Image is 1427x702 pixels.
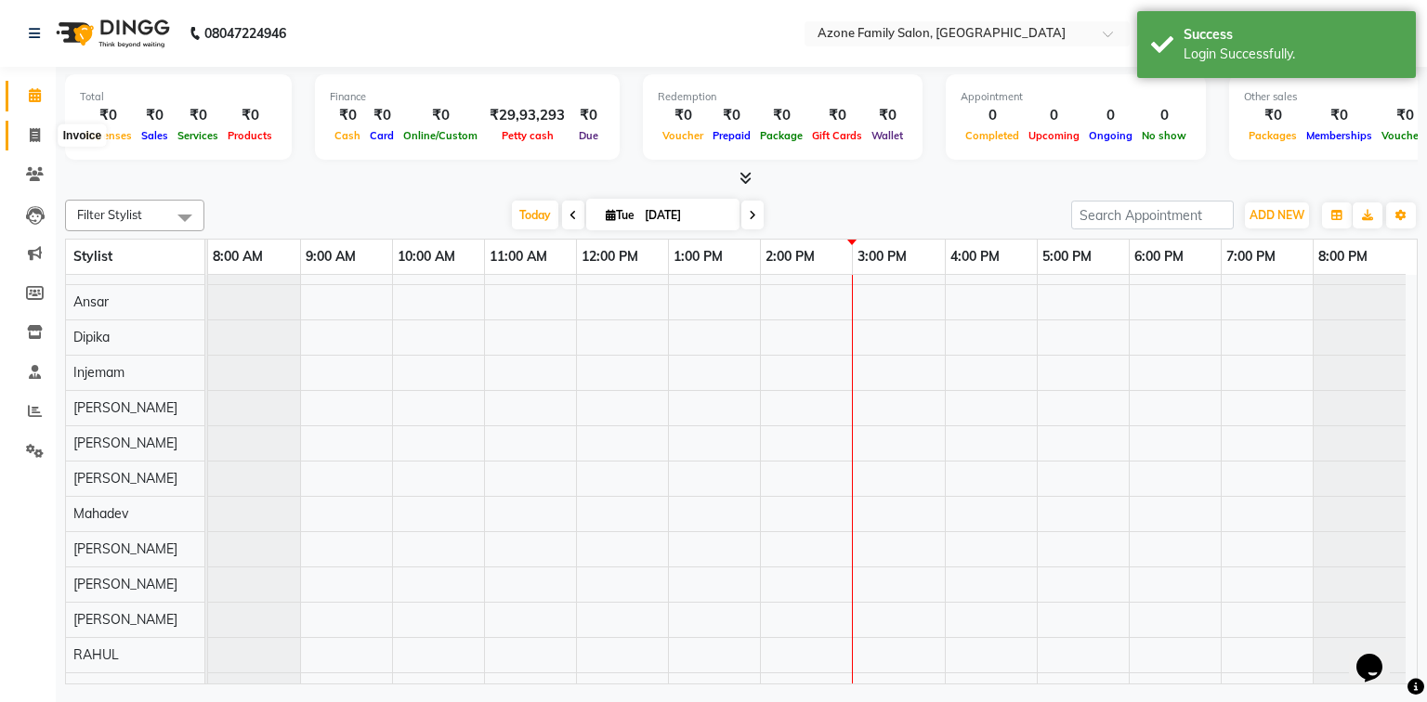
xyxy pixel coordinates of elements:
span: Upcoming [1024,129,1084,142]
a: 2:00 PM [761,243,819,270]
div: ₹0 [708,105,755,126]
span: Dipika [73,329,110,345]
a: 9:00 AM [301,243,360,270]
div: ₹0 [658,105,708,126]
span: Sales [137,129,173,142]
span: Wallet [867,129,908,142]
div: Appointment [961,89,1191,105]
a: 6:00 PM [1130,243,1188,270]
a: 12:00 PM [577,243,643,270]
span: Completed [961,129,1024,142]
div: 0 [1024,105,1084,126]
a: 1:00 PM [669,243,727,270]
span: Mahadev [73,505,128,522]
div: ₹29,93,293 [482,105,572,126]
div: ₹0 [399,105,482,126]
div: ₹0 [572,105,605,126]
div: Login Successfully. [1184,45,1402,64]
div: ₹0 [365,105,399,126]
input: 2025-09-02 [639,201,732,229]
div: Total [80,89,277,105]
span: [PERSON_NAME] [73,576,177,592]
div: ₹0 [173,105,223,126]
b: 08047224946 [204,7,286,59]
img: logo [47,7,175,59]
button: ADD NEW [1245,202,1309,228]
span: Cash [330,129,365,142]
span: Products [223,129,277,142]
span: Services [173,129,223,142]
a: 3:00 PM [853,243,911,270]
iframe: chat widget [1349,628,1408,683]
a: 4:00 PM [946,243,1004,270]
a: 7:00 PM [1222,243,1280,270]
div: ₹0 [330,105,365,126]
div: ₹0 [1302,105,1377,126]
div: 0 [1137,105,1191,126]
div: 0 [1084,105,1137,126]
span: Due [574,129,603,142]
a: 8:00 PM [1314,243,1372,270]
div: Finance [330,89,605,105]
span: [PERSON_NAME] [73,611,177,628]
a: 5:00 PM [1038,243,1096,270]
span: [PERSON_NAME] [73,470,177,487]
span: Package [755,129,807,142]
a: 10:00 AM [393,243,460,270]
span: Today [512,201,558,229]
span: Online/Custom [399,129,482,142]
div: ₹0 [755,105,807,126]
div: Success [1184,25,1402,45]
span: Petty cash [497,129,558,142]
span: Prepaid [708,129,755,142]
div: ₹0 [80,105,137,126]
span: [PERSON_NAME] [73,540,177,557]
span: Card [365,129,399,142]
span: [PERSON_NAME] [73,399,177,416]
input: Search Appointment [1071,201,1234,229]
div: ₹0 [867,105,908,126]
div: Redemption [658,89,908,105]
div: ₹0 [137,105,173,126]
span: Ansar [73,293,109,310]
span: Memberships [1302,129,1377,142]
span: Gift Cards [807,129,867,142]
span: Voucher [658,129,708,142]
span: Packages [1244,129,1302,142]
div: ₹0 [1244,105,1302,126]
span: Stylist [73,248,112,265]
span: RAHUL [73,646,119,663]
span: Filter Stylist [77,207,142,222]
span: Tue [601,208,639,222]
a: 8:00 AM [208,243,268,270]
span: Ongoing [1084,129,1137,142]
div: ₹0 [223,105,277,126]
span: No show [1137,129,1191,142]
div: Invoice [59,124,106,147]
span: Injemam [73,364,124,381]
span: [PERSON_NAME] [73,435,177,451]
a: 11:00 AM [485,243,552,270]
div: ₹0 [807,105,867,126]
span: [PERSON_NAME] [73,682,177,698]
div: 0 [961,105,1024,126]
span: ADD NEW [1250,208,1304,222]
